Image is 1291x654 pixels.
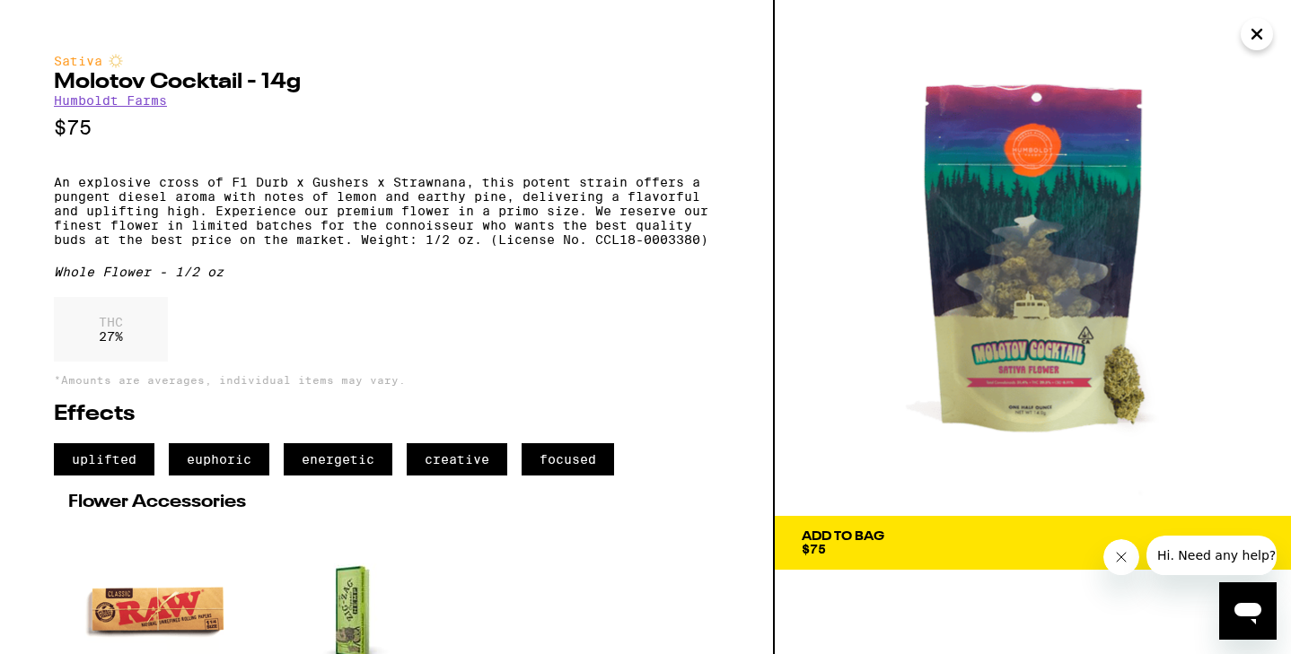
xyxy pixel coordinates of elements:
[54,117,719,139] p: $75
[169,443,269,475] span: euphoric
[54,265,719,279] div: Whole Flower - 1/2 oz
[775,516,1291,570] button: Add To Bag$75
[1219,582,1277,640] iframe: Button to launch messaging window
[1146,536,1277,575] iframe: Message from company
[54,93,167,108] a: Humboldt Farms
[284,443,392,475] span: energetic
[99,315,123,329] p: THC
[54,54,719,68] div: Sativa
[802,542,826,556] span: $75
[54,443,154,475] span: uplifted
[802,530,884,543] div: Add To Bag
[54,404,719,425] h2: Effects
[54,297,168,362] div: 27 %
[1103,539,1139,575] iframe: Close message
[54,72,719,93] h2: Molotov Cocktail - 14g
[109,54,123,68] img: sativaColor.svg
[68,493,705,511] h2: Flower Accessories
[54,175,719,247] p: An explosive cross of F1 Durb x Gushers x Strawnana, this potent strain offers a pungent diesel a...
[1241,18,1273,50] button: Close
[54,374,719,386] p: *Amounts are averages, individual items may vary.
[407,443,507,475] span: creative
[522,443,614,475] span: focused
